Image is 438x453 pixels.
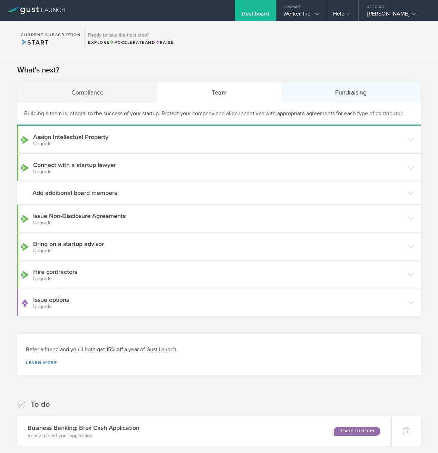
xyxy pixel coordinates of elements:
[28,423,139,432] h3: Business Banking: Brex Cash Application
[333,10,351,21] div: Help
[33,160,404,174] h3: Connect with a startup lawyer
[21,33,81,37] h2: Current Subscription
[155,40,174,45] span: Raise
[88,39,174,46] div: Explore
[17,416,391,446] div: Business Banking: Brex Cash ApplicationReady to start your applicationReady to Begin
[158,82,281,103] div: Team
[33,220,404,225] small: Upgrade
[17,103,421,126] div: Building a team is integral to the success of your startup. Protect your company and align incent...
[33,169,404,174] small: Upgrade
[21,39,49,46] span: Start
[33,239,404,253] h3: Bring on a startup advisor
[283,10,319,21] div: Werker, Inc.
[26,361,412,365] a: Learn more
[88,33,174,38] h3: Ready to take the next step?
[32,188,404,197] h3: Add additional board members
[33,141,404,146] small: Upgrade
[33,248,404,253] small: Upgrade
[403,420,438,453] iframe: Chat Widget
[33,304,404,309] small: Upgrade
[26,346,412,354] h3: Refer a friend and you'll both get 15% off a year of Gust Launch.
[33,211,404,225] h3: Issue Non-Disclosure Agreements
[33,295,404,309] h3: Issue options
[33,132,404,146] h3: Assign Intellectual Property
[33,267,404,281] h3: Hire contractors
[17,82,158,103] div: Compliance
[33,276,404,281] small: Upgrade
[242,10,269,21] div: Dashboard
[17,65,59,75] h2: What's next?
[367,10,426,21] div: [PERSON_NAME]
[110,40,156,45] span: and
[84,28,177,49] div: Ready to take the next step?ExploreAccelerateandRaise
[110,40,145,45] span: Accelerate
[334,427,380,436] div: Ready to Begin
[31,400,50,410] h2: To do
[28,432,139,439] p: Ready to start your application
[281,82,421,103] div: Fundraising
